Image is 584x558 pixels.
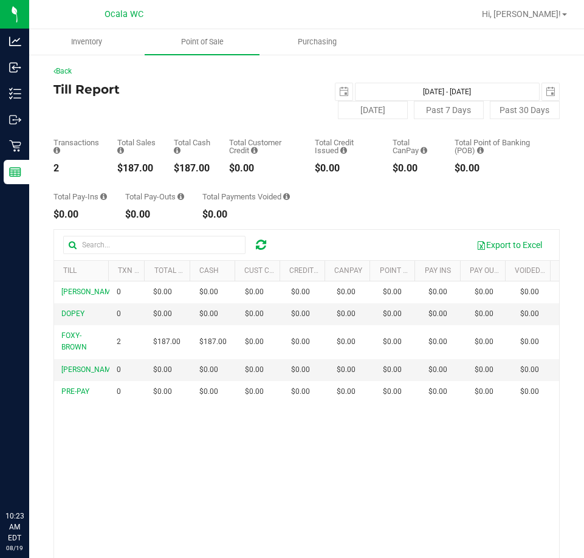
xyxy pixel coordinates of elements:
span: $0.00 [199,386,218,398]
span: $0.00 [383,364,402,376]
a: Point of Sale [145,29,260,55]
span: $0.00 [520,336,539,348]
a: Inventory [29,29,145,55]
div: Total Payments Voided [202,193,290,201]
div: Total Credit Issued [315,139,374,154]
span: $0.00 [199,364,218,376]
span: $0.00 [475,386,493,398]
span: $0.00 [291,386,310,398]
span: $0.00 [291,336,310,348]
div: Total Pay-Outs [125,193,184,201]
i: Sum of all cash pay-ins added to tills within the date range. [100,193,107,201]
span: $0.00 [383,286,402,298]
div: $0.00 [229,164,297,173]
div: $0.00 [53,210,107,219]
div: Total Cash [174,139,211,154]
span: Inventory [55,36,119,47]
span: $0.00 [153,386,172,398]
inline-svg: Reports [9,166,21,178]
span: Point of Sale [165,36,240,47]
a: Credit Issued [289,266,340,275]
a: TXN Count [118,266,159,275]
span: $0.00 [245,336,264,348]
a: Back [53,67,72,75]
span: DOPEY [61,309,84,318]
span: [PERSON_NAME] [61,365,117,374]
div: Total Pay-Ins [53,193,107,201]
span: $0.00 [337,364,356,376]
h4: Till Report [53,83,307,96]
span: $0.00 [337,336,356,348]
div: $187.00 [174,164,211,173]
a: Till [63,266,77,275]
p: 10:23 AM EDT [5,511,24,543]
div: Transactions [53,139,99,154]
i: Sum of all successful refund transaction amounts from purchase returns resulting in account credi... [340,146,347,154]
span: select [335,83,352,100]
span: $0.00 [428,286,447,298]
span: $0.00 [428,364,447,376]
i: Sum of all successful, non-voided payment transaction amounts using CanPay (as well as manual Can... [421,146,427,154]
span: Ocala WC [105,9,143,19]
inline-svg: Retail [9,140,21,152]
span: $0.00 [153,286,172,298]
a: Purchasing [259,29,375,55]
span: $0.00 [337,286,356,298]
i: Sum of all successful, non-voided payment transaction amounts using account credit as the payment... [251,146,258,154]
div: $0.00 [393,164,436,173]
span: $0.00 [383,386,402,398]
span: Hi, [PERSON_NAME]! [482,9,561,19]
a: Pay Outs [470,266,503,275]
div: Total Customer Credit [229,139,297,154]
i: Sum of all successful, non-voided cash payment transaction amounts (excluding tips and transactio... [174,146,180,154]
span: $0.00 [291,308,310,320]
span: $0.00 [291,364,310,376]
a: Cust Credit [244,266,289,275]
span: $0.00 [520,364,539,376]
iframe: Resource center [12,461,49,497]
span: $0.00 [245,364,264,376]
span: $0.00 [199,308,218,320]
i: Count of all successful payment transactions, possibly including voids, refunds, and cash-back fr... [53,146,60,154]
span: FOXY-BROWN [61,331,87,351]
div: $0.00 [125,210,184,219]
span: PRE-PAY [61,387,89,396]
inline-svg: Outbound [9,114,21,126]
div: $0.00 [315,164,374,173]
span: $0.00 [245,286,264,298]
div: 2 [53,164,99,173]
button: Past 30 Days [490,101,560,119]
a: Point of Banking (POB) [380,266,466,275]
span: $0.00 [199,286,218,298]
span: $0.00 [383,336,402,348]
span: 0 [117,386,121,398]
span: $0.00 [428,308,447,320]
i: Sum of all cash pay-outs removed from tills within the date range. [177,193,184,201]
span: Purchasing [281,36,353,47]
a: Total Sales [154,266,199,275]
span: $0.00 [245,308,264,320]
span: $0.00 [428,336,447,348]
div: $0.00 [455,164,541,173]
span: $0.00 [337,386,356,398]
div: Total Point of Banking (POB) [455,139,541,154]
div: Total Sales [117,139,156,154]
span: $0.00 [428,386,447,398]
span: 2 [117,336,121,348]
div: $0.00 [202,210,290,219]
button: Export to Excel [469,235,550,255]
span: 0 [117,286,121,298]
span: $187.00 [199,336,227,348]
span: $0.00 [475,364,493,376]
button: [DATE] [338,101,408,119]
span: $0.00 [520,386,539,398]
span: select [542,83,559,100]
inline-svg: Inventory [9,88,21,100]
a: Voided Payments [515,266,579,275]
inline-svg: Analytics [9,35,21,47]
span: $0.00 [475,336,493,348]
i: Sum of all successful, non-voided payment transaction amounts (excluding tips and transaction fee... [117,146,124,154]
span: 0 [117,364,121,376]
a: Cash [199,266,219,275]
span: $187.00 [153,336,180,348]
